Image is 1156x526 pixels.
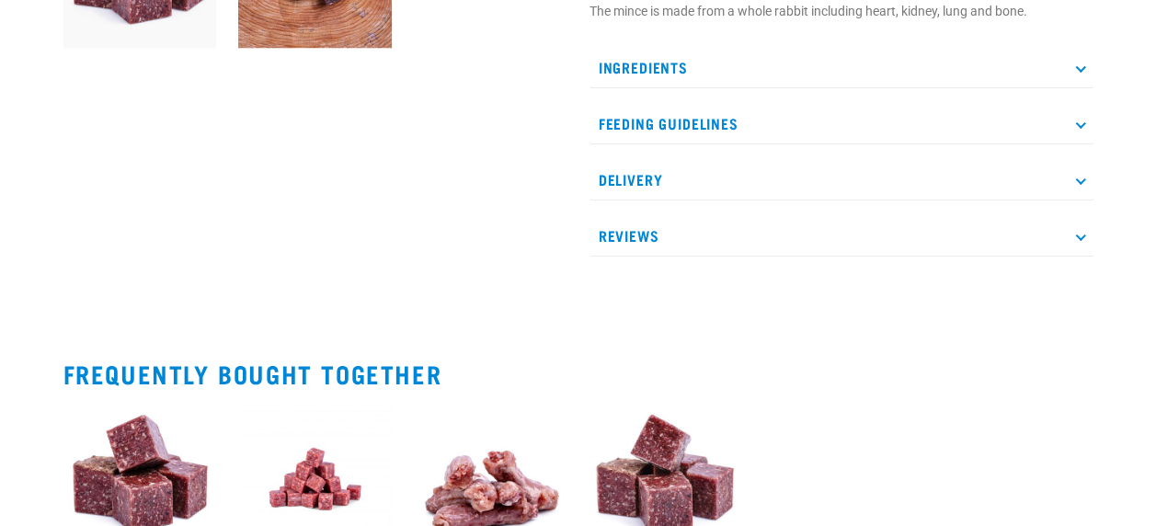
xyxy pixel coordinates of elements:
p: Ingredients [589,47,1093,88]
p: Delivery [589,159,1093,200]
p: Feeding Guidelines [589,103,1093,144]
p: Reviews [589,215,1093,257]
h2: Frequently bought together [63,360,1093,388]
p: The mince is made from a whole rabbit including heart, kidney, lung and bone. [589,2,1093,21]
